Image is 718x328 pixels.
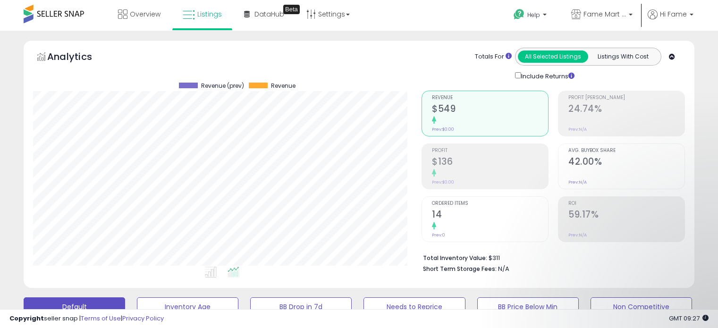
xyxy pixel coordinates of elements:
small: Prev: $0.00 [432,179,454,185]
span: Help [527,11,540,19]
button: All Selected Listings [518,50,588,63]
span: Profit [432,148,548,153]
span: Revenue (prev) [201,83,244,89]
span: Revenue [432,95,548,101]
button: Needs to Reprice [363,297,465,316]
span: Avg. Buybox Share [568,148,684,153]
span: Revenue [271,83,296,89]
div: Tooltip anchor [283,5,300,14]
span: DataHub [254,9,284,19]
div: seller snap | | [9,314,164,323]
a: Help [506,1,556,31]
small: Prev: $0.00 [432,126,454,132]
i: Get Help [513,8,525,20]
a: Privacy Policy [122,314,164,323]
b: Total Inventory Value: [423,254,487,262]
small: Prev: 0 [432,232,445,238]
div: Include Returns [508,70,586,81]
h2: 59.17% [568,209,684,222]
h2: $136 [432,156,548,169]
span: Fame Mart CA [583,9,626,19]
button: Inventory Age [137,297,238,316]
h2: 42.00% [568,156,684,169]
span: N/A [498,264,509,273]
button: Listings With Cost [588,50,658,63]
button: Default [24,297,125,316]
h2: 14 [432,209,548,222]
button: BB Price Below Min [477,297,579,316]
h2: 24.74% [568,103,684,116]
a: Hi Fame [648,9,693,31]
div: Totals For [475,52,512,61]
span: Hi Fame [660,9,687,19]
span: Ordered Items [432,201,548,206]
span: Listings [197,9,222,19]
strong: Copyright [9,314,44,323]
span: ROI [568,201,684,206]
h5: Analytics [47,50,110,66]
span: Overview [130,9,160,19]
h2: $549 [432,103,548,116]
b: Short Term Storage Fees: [423,265,497,273]
li: $311 [423,252,678,263]
small: Prev: N/A [568,179,587,185]
span: Profit [PERSON_NAME] [568,95,684,101]
small: Prev: N/A [568,232,587,238]
a: Terms of Use [81,314,121,323]
small: Prev: N/A [568,126,587,132]
button: BB Drop in 7d [250,297,352,316]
